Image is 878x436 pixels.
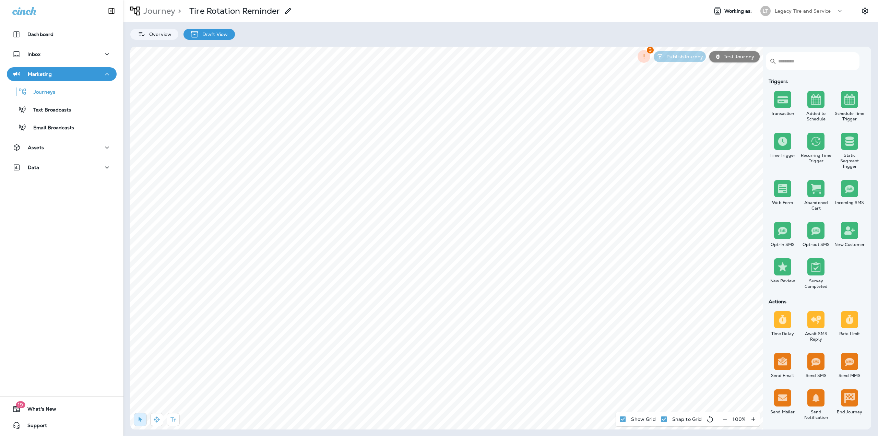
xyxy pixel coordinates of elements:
p: Snap to Grid [672,416,702,422]
div: Schedule Time Trigger [834,111,865,122]
div: Survey Completed [801,278,832,289]
p: > [175,6,181,16]
div: Time Delay [767,331,798,337]
div: Recurring Time Trigger [801,153,832,164]
button: Email Broadcasts [7,120,117,134]
div: Opt-in SMS [767,242,798,247]
p: Inbox [27,51,40,57]
div: Rate Limit [834,331,865,337]
p: Text Broadcasts [26,107,71,114]
div: Send MMS [834,373,865,378]
p: Tire Rotation Reminder [189,6,280,16]
div: Time Trigger [767,153,798,158]
button: Dashboard [7,27,117,41]
div: LT [760,6,771,16]
div: End Journey [834,409,865,415]
button: Assets [7,141,117,154]
div: New Customer [834,242,865,247]
button: Marketing [7,67,117,81]
div: Await SMS Reply [801,331,832,342]
span: Working as: [724,8,754,14]
div: Send SMS [801,373,832,378]
p: Assets [28,145,44,150]
p: Journeys [27,89,55,96]
span: Support [21,423,47,431]
div: Transaction [767,111,798,116]
p: Dashboard [27,32,54,37]
div: Actions [766,299,866,304]
div: Triggers [766,79,866,84]
div: New Review [767,278,798,284]
p: Marketing [28,71,52,77]
p: Journey [141,6,175,16]
p: Data [28,165,39,170]
div: Send Email [767,373,798,378]
p: Email Broadcasts [26,125,74,131]
button: Data [7,161,117,174]
p: 100 % [733,416,746,422]
button: 19What's New [7,402,117,416]
div: Static Segment Trigger [834,153,865,169]
button: Settings [859,5,871,17]
p: Draft View [199,32,228,37]
button: Test Journey [709,51,760,62]
button: Journeys [7,84,117,99]
div: Added to Schedule [801,111,832,122]
div: Incoming SMS [834,200,865,205]
div: Abandoned Cart [801,200,832,211]
div: Web Form [767,200,798,205]
button: Collapse Sidebar [102,4,121,18]
button: Inbox [7,47,117,61]
span: 19 [16,401,25,408]
button: Text Broadcasts [7,102,117,117]
div: Opt-out SMS [801,242,832,247]
button: Support [7,419,117,432]
p: Test Journey [721,54,754,59]
p: Legacy Tire and Service [775,8,831,14]
span: 3 [647,47,654,54]
div: Send Notification [801,409,832,420]
p: Overview [146,32,171,37]
div: Send Mailer [767,409,798,415]
span: What's New [21,406,56,414]
p: Show Grid [631,416,655,422]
